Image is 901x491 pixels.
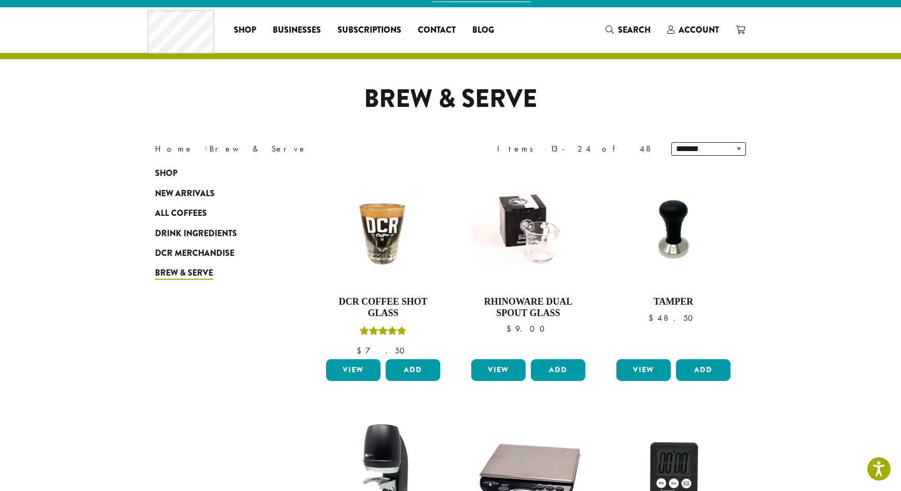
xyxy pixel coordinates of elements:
span: $ [506,323,515,334]
a: Search [597,21,659,38]
a: New Arrivals [155,184,279,203]
span: › [204,139,208,155]
h1: Brew & Serve [147,84,754,114]
span: Contact [418,24,456,37]
bdi: 48.50 [649,312,698,323]
img: Rhinoware-dual-spout-glass-300x300.jpg [469,169,588,288]
h4: Rhinoware Dual Spout Glass [469,296,588,319]
span: Businesses [273,24,321,37]
div: Items 13-24 of 48 [497,143,656,155]
a: View [471,359,526,381]
span: Drink Ingredients [155,227,237,240]
h4: DCR Coffee Shot Glass [323,296,443,319]
span: New Arrivals [155,187,215,200]
button: Add [386,359,440,381]
a: Tamper $48.50 [614,169,733,355]
span: Blog [472,24,494,37]
a: Home [155,143,193,154]
h4: Tamper [614,296,733,308]
span: Shop [155,167,177,180]
bdi: 9.00 [506,323,550,334]
span: Search [618,24,651,36]
button: Add [676,359,730,381]
div: Rated 5.00 out of 5 [360,325,406,340]
span: DCR Merchandise [155,247,234,260]
a: Rhinoware Dual Spout Glass $9.00 [469,169,588,355]
a: Shop [226,22,264,38]
span: $ [649,312,657,323]
span: $ [357,345,365,356]
a: View [326,359,381,381]
a: Drink Ingredients [155,223,279,243]
a: All Coffees [155,203,279,223]
img: DCR-Shot-Glass-300x300.jpg [323,169,443,288]
nav: Breadcrumb [155,143,435,155]
span: Shop [234,24,256,37]
a: Shop [155,163,279,183]
img: Tamper-300x300.jpg [614,169,733,288]
bdi: 7.50 [357,345,410,356]
span: Brew & Serve [155,267,213,280]
button: Add [531,359,585,381]
span: Subscriptions [337,24,401,37]
span: Account [679,24,719,36]
span: All Coffees [155,207,207,220]
a: DCR Coffee Shot GlassRated 5.00 out of 5 $7.50 [323,169,443,355]
a: View [616,359,671,381]
a: Brew & Serve [155,263,279,283]
a: DCR Merchandise [155,243,279,263]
